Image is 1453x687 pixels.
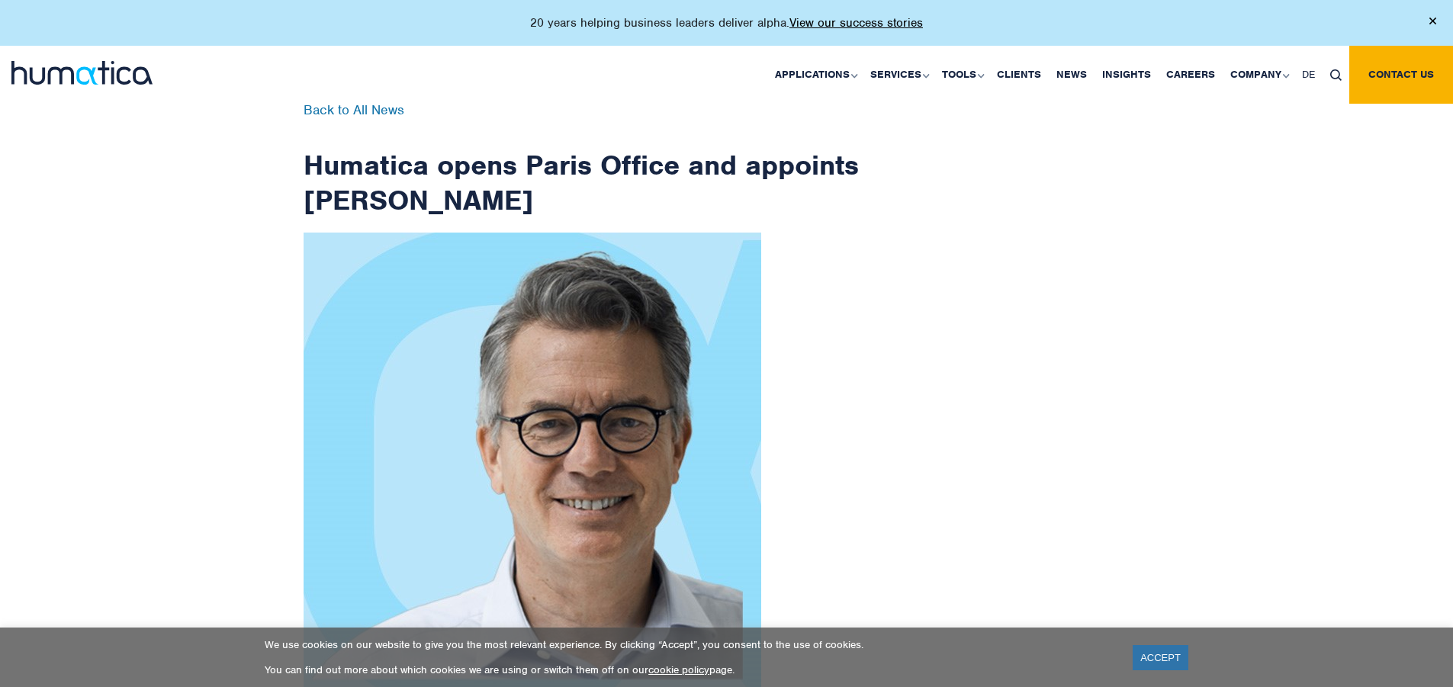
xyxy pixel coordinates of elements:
a: News [1049,46,1095,104]
a: DE [1294,46,1323,104]
a: Services [863,46,934,104]
a: Clients [989,46,1049,104]
a: Careers [1159,46,1223,104]
a: Back to All News [304,101,404,118]
a: cookie policy [648,663,709,676]
a: Company [1223,46,1294,104]
h1: Humatica opens Paris Office and appoints [PERSON_NAME] [304,104,860,217]
p: We use cookies on our website to give you the most relevant experience. By clicking “Accept”, you... [265,638,1114,651]
span: DE [1302,68,1315,81]
a: Applications [767,46,863,104]
img: search_icon [1330,69,1342,81]
a: View our success stories [789,15,923,30]
p: 20 years helping business leaders deliver alpha. [530,15,923,30]
a: Tools [934,46,989,104]
a: Insights [1095,46,1159,104]
p: You can find out more about which cookies we are using or switch them off on our page. [265,663,1114,676]
a: Contact us [1349,46,1453,104]
a: ACCEPT [1133,645,1188,670]
img: logo [11,61,153,85]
